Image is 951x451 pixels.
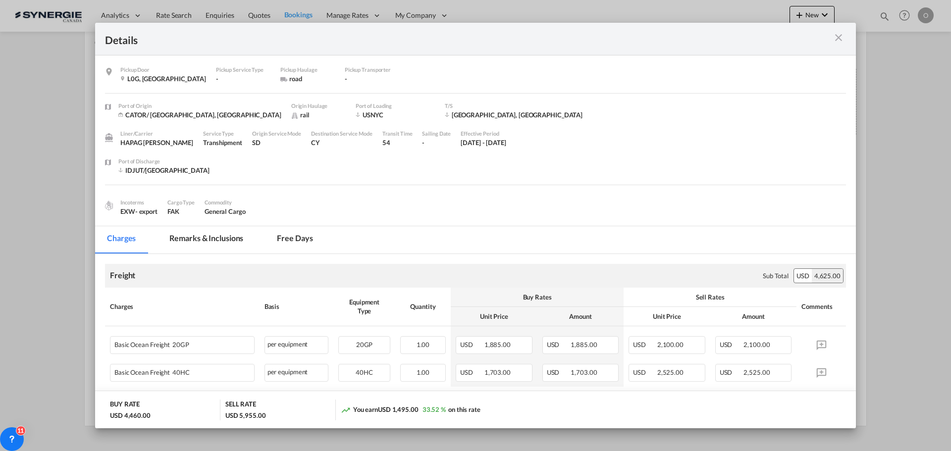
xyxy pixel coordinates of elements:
th: Comments [796,288,846,326]
span: 40HC [170,369,190,376]
div: Equipment Type [338,298,390,315]
div: Basis [264,302,329,311]
th: Unit Price [624,307,710,326]
div: Transit Time [382,129,413,138]
div: Pickup Haulage [280,65,335,74]
div: You earn on this rate [341,405,480,415]
md-pagination-wrapper: Use the left and right arrow keys to navigate between tabs [95,226,334,253]
span: General Cargo [205,207,246,215]
div: SINGAPORE, SG [445,110,582,119]
img: cargo.png [104,200,114,211]
span: 20GP [356,341,373,349]
md-tab-item: Charges [95,226,148,253]
span: 1.00 [417,368,430,376]
div: USNYC [356,110,435,119]
div: Port of Loading [356,101,435,110]
div: T/S [445,101,582,110]
span: USD [720,341,742,349]
div: Effective Period [461,129,506,138]
span: 1,703.00 [571,368,597,376]
div: Buy Rates [456,293,619,301]
div: Origin Haulage [291,101,346,110]
div: BUY RATE [110,400,140,411]
div: Freight [110,270,135,281]
span: 2,525.00 [743,368,770,376]
div: Port of Discharge [118,157,210,166]
div: L0G , Canada [120,74,206,83]
div: Origin Service Mode [252,129,301,138]
div: IDJUT/Jakarta Utara [118,166,210,175]
span: 1,703.00 [484,368,511,376]
span: 33.52 % [423,405,446,413]
iframe: Chat [7,399,42,436]
span: USD [633,368,656,376]
md-tab-item: Free days [265,226,324,253]
div: USD 4,460.00 [110,411,151,420]
div: HAPAG LLOYD [120,138,193,147]
div: Cargo Type [167,198,195,207]
div: - [345,74,399,83]
div: SELL RATE [225,400,256,411]
div: USD [794,269,812,283]
span: USD [460,341,483,349]
th: Amount [537,307,624,326]
div: 54 [382,138,413,147]
md-icon: icon-close m-3 fg-AAA8AD cursor [833,32,845,44]
div: Sailing Date [422,129,451,138]
span: 2,100.00 [743,341,770,349]
div: Sell Rates [629,293,792,301]
div: FAK [167,207,195,216]
div: Service Type [203,129,242,138]
md-dialog: Pickup Door ... [95,23,856,429]
div: USD 5,955.00 [225,411,266,420]
div: - [216,74,270,83]
div: SD [252,138,301,147]
div: Liner/Carrier [120,129,193,138]
th: Unit Price [451,307,537,326]
div: per equipment [264,336,329,354]
md-icon: icon-trending-up [341,405,351,415]
span: 2,100.00 [657,341,684,349]
span: USD [547,368,570,376]
div: Pickup Door [120,65,206,74]
div: - export [135,207,158,216]
div: EXW [120,207,158,216]
div: Pickup Transporter [345,65,399,74]
span: 2,525.00 [657,368,684,376]
span: USD [460,368,483,376]
span: 40HC [356,368,373,376]
div: CATOR/ Toronto, ON [118,110,281,119]
th: Amount [710,307,797,326]
span: USD [720,368,742,376]
span: USD [547,341,570,349]
div: Basic Ocean Freight [114,364,216,376]
div: Quantity [400,302,446,311]
div: Incoterms [120,198,158,207]
div: road [280,74,335,83]
span: 1.00 [417,341,430,349]
span: 20GP [170,341,189,349]
span: USD 1,495.00 [378,405,419,413]
div: per equipment [264,364,329,382]
div: CY [311,138,372,147]
div: Port of Origin [118,101,281,110]
div: Charges [110,302,255,311]
div: Basic Ocean Freight [114,337,216,349]
div: Destination Service Mode [311,129,372,138]
div: - [422,138,451,147]
body: Editor, editor2 [10,10,226,20]
span: USD [633,341,656,349]
span: 1,885.00 [571,341,597,349]
md-tab-item: Remarks & Inclusions [158,226,255,253]
span: 1,885.00 [484,341,511,349]
div: Sub Total [763,271,789,280]
div: 4,625.00 [812,269,843,283]
div: rail [291,110,346,119]
span: Transhipment [203,139,242,147]
div: 7 Aug 2025 - 6 Sep 2025 [461,138,506,147]
div: Commodity [205,198,246,207]
div: Details [105,33,772,45]
div: Pickup Service Type [216,65,270,74]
